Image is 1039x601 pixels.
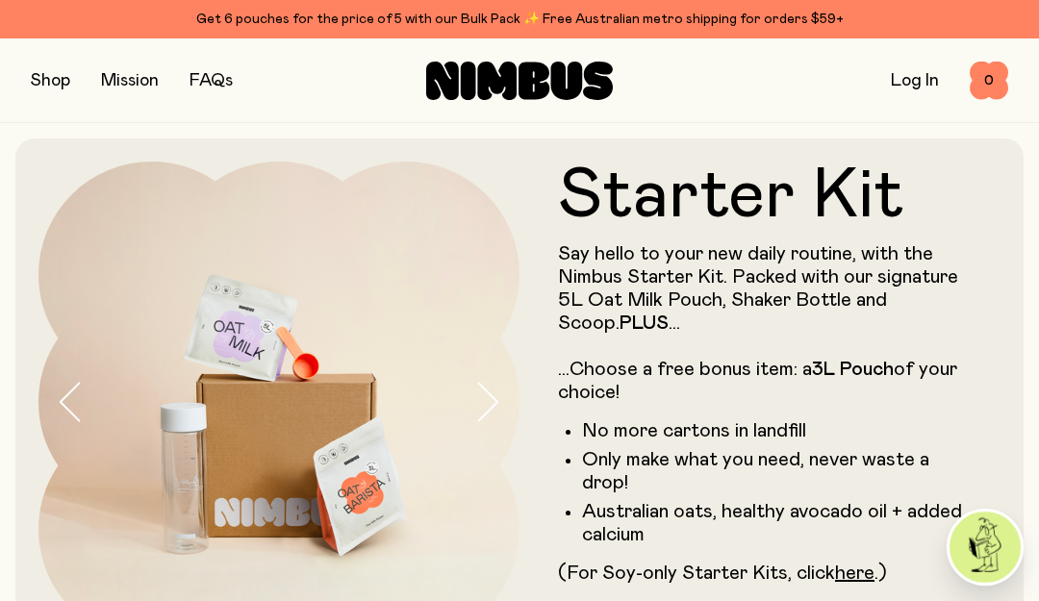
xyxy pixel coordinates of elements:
div: Get 6 pouches for the price of 5 with our Bulk Pack ✨ Free Australian metro shipping for orders $59+ [31,8,1008,31]
strong: 3L [812,360,835,379]
a: Mission [101,72,159,89]
img: agent [950,512,1021,583]
a: here [835,563,874,583]
li: No more cartons in landfill [582,419,962,442]
p: Say hello to your new daily routine, with the Nimbus Starter Kit. Packed with our signature 5L Oa... [558,242,962,404]
h1: Starter Kit [558,162,962,231]
p: (For Soy-only Starter Kits, click .) [558,562,962,585]
a: FAQs [190,72,233,89]
strong: PLUS [620,313,669,333]
strong: Pouch [840,360,894,379]
a: Log In [891,72,939,89]
li: Australian oats, healthy avocado oil + added calcium [582,500,962,546]
button: 0 [970,62,1008,100]
li: Only make what you need, never waste a drop! [582,448,962,494]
